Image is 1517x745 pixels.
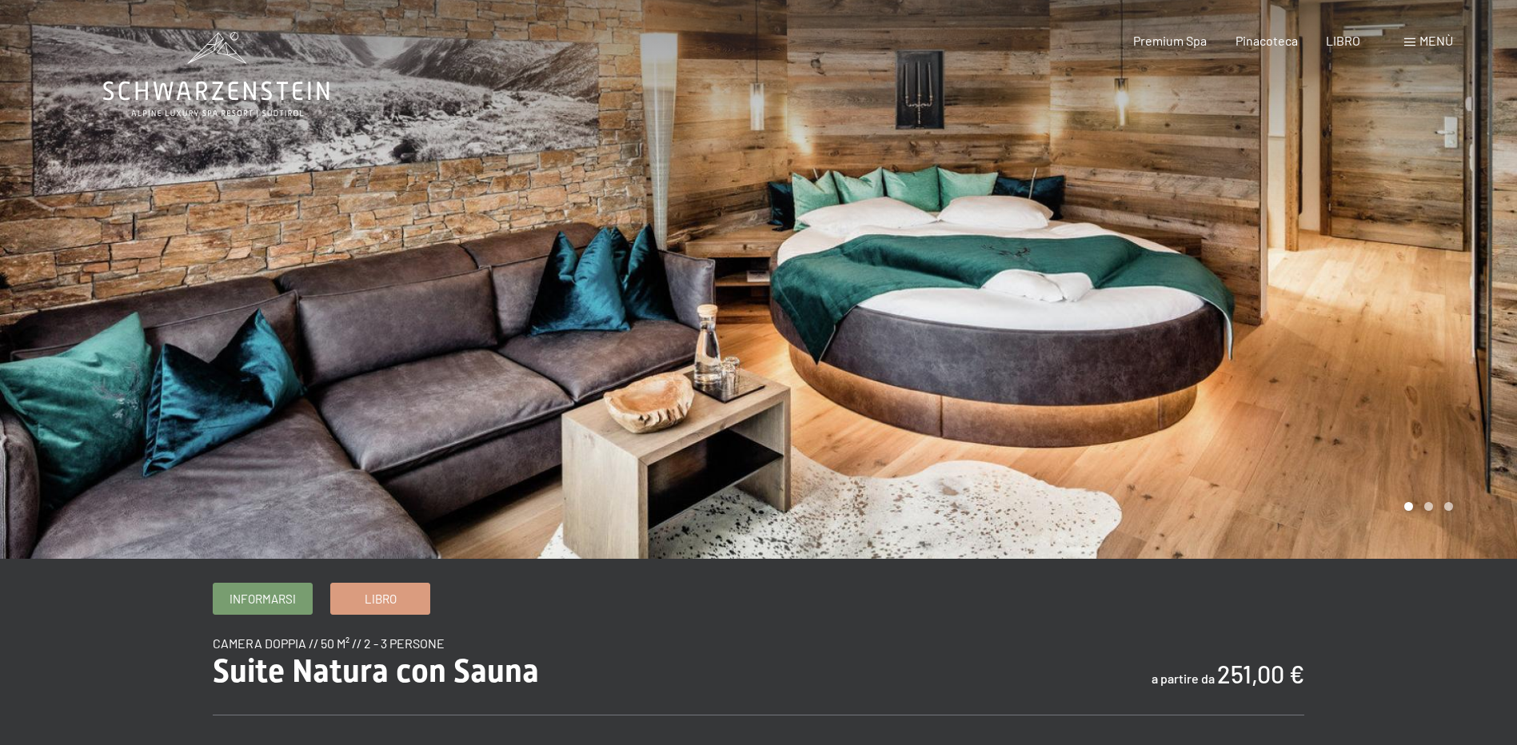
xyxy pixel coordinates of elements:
span: Camera doppia // 50 m² // 2 - 3 persone [213,635,445,651]
a: LIBRO [1326,33,1360,48]
span: Informarsi [230,591,296,608]
a: Libro [331,584,429,614]
a: Informarsi [214,584,312,614]
span: Suite Natura con Sauna [213,652,539,690]
a: Pinacoteca [1236,33,1298,48]
span: Menù [1419,33,1453,48]
span: Libro [365,591,397,608]
b: 251,00 € [1217,659,1304,688]
span: a partire da [1152,671,1215,686]
a: Premium Spa [1133,33,1207,48]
